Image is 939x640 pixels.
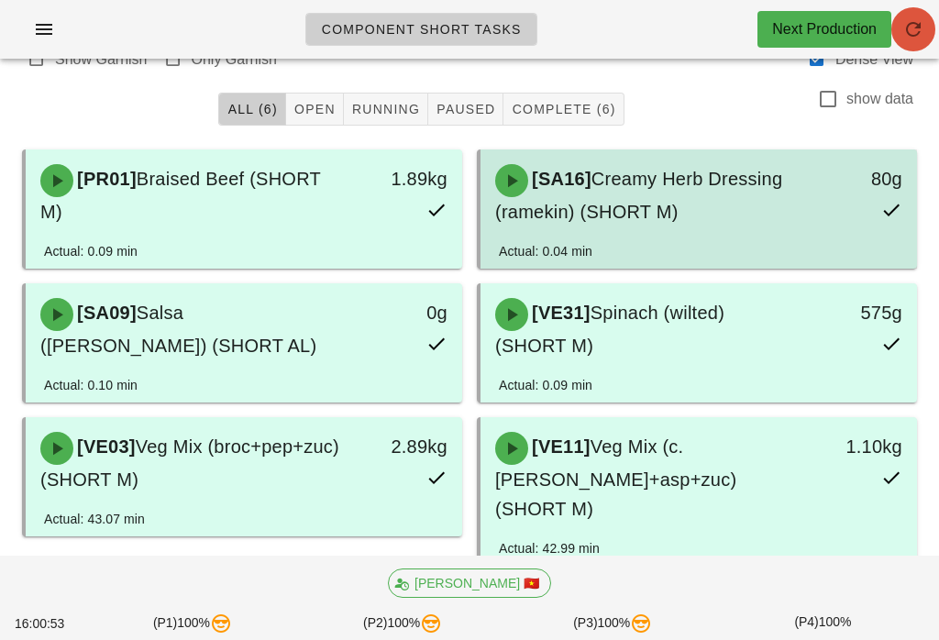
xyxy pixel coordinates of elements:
[40,169,321,222] span: Braised Beef (SHORT M)
[286,93,344,126] button: Open
[495,169,782,222] span: Creamy Herb Dressing (ramekin) (SHORT M)
[508,609,718,638] div: (P3) 100%
[528,436,591,457] span: [VE11]
[44,375,138,395] div: Actual: 0.10 min
[499,538,600,558] div: Actual: 42.99 min
[817,298,902,327] div: 575g
[298,609,508,638] div: (P2) 100%
[362,432,447,461] div: 2.89kg
[362,164,447,193] div: 1.89kg
[772,18,877,40] div: Next Production
[44,241,138,261] div: Actual: 0.09 min
[11,611,87,637] div: 16:00:53
[73,436,136,457] span: [VE03]
[305,13,537,46] a: Component Short Tasks
[718,609,928,638] div: (P4) 100%
[528,303,591,323] span: [VE31]
[73,303,137,323] span: [SA09]
[495,436,736,519] span: Veg Mix (c.[PERSON_NAME]+asp+zuc) (SHORT M)
[511,102,615,116] span: Complete (6)
[55,50,148,69] label: Show Garnish
[73,169,137,189] span: [PR01]
[218,93,285,126] button: All (6)
[400,569,539,597] span: [PERSON_NAME] 🇻🇳
[344,93,428,126] button: Running
[846,90,913,108] label: show data
[192,50,277,69] label: Only Garnish
[428,93,503,126] button: Paused
[87,609,297,638] div: (P1) 100%
[293,102,336,116] span: Open
[436,102,495,116] span: Paused
[226,102,277,116] span: All (6)
[362,298,447,327] div: 0g
[817,164,902,193] div: 80g
[44,509,145,529] div: Actual: 43.07 min
[817,432,902,461] div: 1.10kg
[528,169,591,189] span: [SA16]
[499,241,592,261] div: Actual: 0.04 min
[351,102,420,116] span: Running
[40,436,339,490] span: Veg Mix (broc+pep+zuc) (SHORT M)
[321,22,522,37] span: Component Short Tasks
[495,303,724,356] span: Spinach (wilted) (SHORT M)
[40,303,316,356] span: Salsa ([PERSON_NAME]) (SHORT AL)
[499,375,592,395] div: Actual: 0.09 min
[503,93,624,126] button: Complete (6)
